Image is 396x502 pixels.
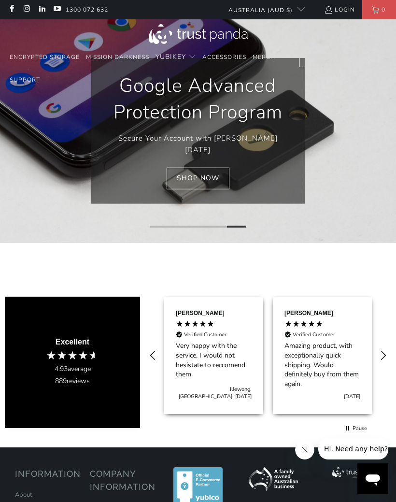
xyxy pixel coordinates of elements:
[156,46,196,69] summary: YubiKey
[353,425,367,432] div: Pause
[86,53,149,61] span: Mission Darkness
[202,46,246,69] a: Accessories
[202,53,246,61] span: Accessories
[140,287,396,424] div: Customer reviews carousel
[253,53,275,61] span: Merch
[10,53,80,61] span: Encrypted Storage
[106,132,291,156] p: Secure Your Account with [PERSON_NAME] [DATE]
[10,46,283,92] nav: Translation missing: en.navigation.header.main_nav
[7,6,15,14] a: Trust Panda Australia on Facebook
[176,309,225,317] div: [PERSON_NAME]
[284,341,360,388] div: Amazing product, with exceptionally quick shipping. Would definitely buy from them again.
[5,262,391,284] iframe: Reviews Widget
[159,297,268,414] div: Review by Leslie S, 5 out of 5 stars
[141,344,165,367] div: REVIEWS.io Carousel Scroll Left
[208,226,227,228] li: Page dot 4
[56,337,89,347] div: Excellent
[176,320,217,330] div: 5 Stars
[284,320,325,330] div: 5 Stars
[344,393,360,400] div: [DATE]
[159,287,377,424] div: Customer reviews
[167,168,229,189] a: Shop Now
[188,226,208,228] li: Page dot 3
[10,69,40,91] a: Support
[53,6,61,14] a: Trust Panda Australia on YouTube
[324,4,355,15] a: Login
[66,4,108,15] a: 1300 072 632
[169,226,188,228] li: Page dot 2
[344,424,367,433] div: Pause carousel
[55,364,91,374] div: average
[184,331,226,338] div: Verified Customer
[86,46,149,69] a: Mission Darkness
[357,463,388,494] iframe: Button to launch messaging window
[318,438,388,459] iframe: Message from company
[55,364,68,373] span: 4.93
[268,297,377,414] div: Review by Chris D, 5 out of 5 stars
[15,490,32,499] a: About
[38,6,46,14] a: Trust Panda Australia on LinkedIn
[227,226,246,228] li: Page dot 5
[106,72,291,126] p: Google Advanced Protection Program
[10,46,80,69] a: Encrypted Storage
[156,52,186,61] span: YubiKey
[362,46,386,67] button: Search
[10,76,40,84] span: Support
[55,376,67,386] span: 889
[284,309,333,317] div: [PERSON_NAME]
[150,226,169,228] li: Page dot 1
[22,6,30,14] a: Trust Panda Australia on Instagram
[46,350,99,360] div: 4.93 Stars
[293,331,335,338] div: Verified Customer
[176,386,252,401] div: Illewong, [GEOGRAPHIC_DATA], [DATE]
[253,46,275,69] a: Merch
[55,376,90,386] div: reviews
[176,341,252,379] div: Very happy with the service, I would not hesistate to reccomend them.
[295,440,314,459] iframe: Close message
[299,46,386,67] input: Search...
[149,24,248,44] img: Trust Panda Australia
[371,344,395,367] div: REVIEWS.io Carousel Scroll Right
